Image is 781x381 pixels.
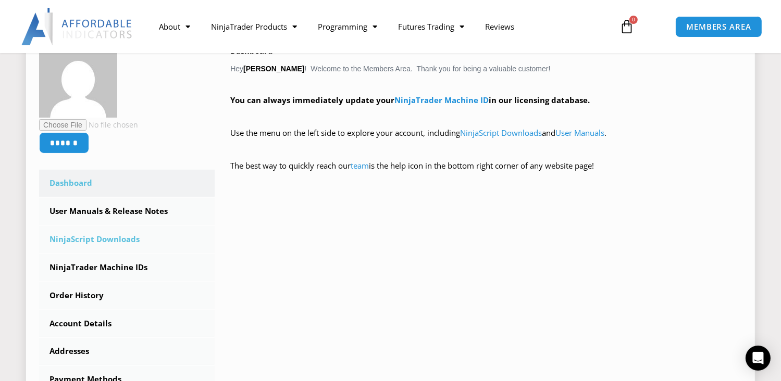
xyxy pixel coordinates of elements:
[629,16,638,24] span: 0
[394,95,489,105] a: NinjaTrader Machine ID
[555,128,604,138] a: User Manuals
[39,310,215,337] a: Account Details
[148,15,610,39] nav: Menu
[675,16,762,37] a: MEMBERS AREA
[307,15,388,39] a: Programming
[39,282,215,309] a: Order History
[746,346,771,371] div: Open Intercom Messenger
[686,23,751,31] span: MEMBERS AREA
[460,128,542,138] a: NinjaScript Downloads
[230,95,590,105] strong: You can always immediately update your in our licensing database.
[475,15,525,39] a: Reviews
[39,254,215,281] a: NinjaTrader Machine IDs
[230,126,742,155] p: Use the menu on the left side to explore your account, including and .
[243,65,304,73] strong: [PERSON_NAME]
[39,40,117,118] img: 64514e5986a627da1303f2a2a3d7ea184cf19a4408dff57be03345a7f9d09514
[21,8,133,45] img: LogoAI | Affordable Indicators – NinjaTrader
[148,15,201,39] a: About
[201,15,307,39] a: NinjaTrader Products
[39,338,215,365] a: Addresses
[39,170,215,197] a: Dashboard
[230,45,279,56] b: Dashboard –
[39,198,215,225] a: User Manuals & Release Notes
[351,160,369,171] a: team
[230,44,742,188] div: Hey ! Welcome to the Members Area. Thank you for being a valuable customer!
[604,11,650,42] a: 0
[388,15,475,39] a: Futures Trading
[39,226,215,253] a: NinjaScript Downloads
[230,159,742,188] p: The best way to quickly reach our is the help icon in the bottom right corner of any website page!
